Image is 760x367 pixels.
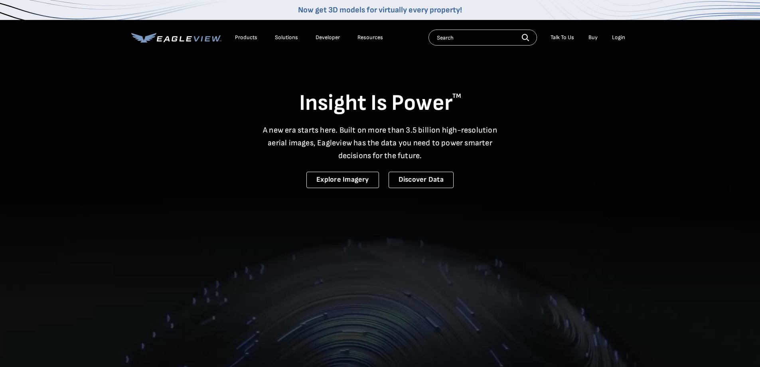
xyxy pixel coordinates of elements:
h1: Insight Is Power [131,89,629,117]
p: A new era starts here. Built on more than 3.5 billion high-resolution aerial images, Eagleview ha... [258,124,502,162]
div: Solutions [275,34,298,41]
a: Discover Data [389,172,454,188]
a: Now get 3D models for virtually every property! [298,5,462,15]
div: Products [235,34,257,41]
a: Explore Imagery [306,172,379,188]
div: Resources [357,34,383,41]
sup: TM [452,92,461,100]
div: Talk To Us [551,34,574,41]
a: Developer [316,34,340,41]
a: Buy [588,34,598,41]
div: Login [612,34,625,41]
input: Search [428,30,537,46]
